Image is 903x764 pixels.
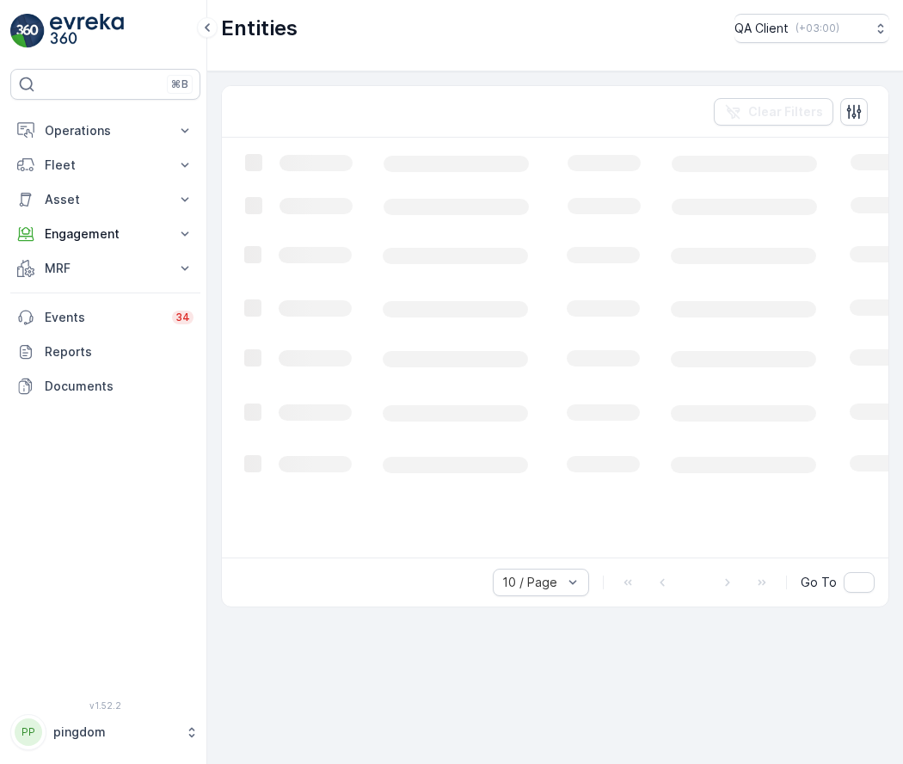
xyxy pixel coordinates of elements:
[801,574,837,591] span: Go To
[221,15,298,42] p: Entities
[45,378,193,395] p: Documents
[734,20,789,37] p: QA Client
[50,14,124,48] img: logo_light-DOdMpM7g.png
[45,157,166,174] p: Fleet
[10,182,200,217] button: Asset
[10,335,200,369] a: Reports
[748,103,823,120] p: Clear Filters
[10,714,200,750] button: PPpingdom
[45,309,162,326] p: Events
[10,114,200,148] button: Operations
[10,369,200,404] a: Documents
[714,98,833,126] button: Clear Filters
[171,77,188,91] p: ⌘B
[53,724,176,741] p: pingdom
[45,260,166,277] p: MRF
[175,311,190,324] p: 34
[10,251,200,286] button: MRF
[795,22,839,35] p: ( +03:00 )
[10,148,200,182] button: Fleet
[10,14,45,48] img: logo
[10,700,200,711] span: v 1.52.2
[45,225,166,243] p: Engagement
[734,14,889,43] button: QA Client(+03:00)
[10,300,200,335] a: Events34
[45,191,166,208] p: Asset
[45,122,166,139] p: Operations
[45,343,193,360] p: Reports
[15,718,42,746] div: PP
[10,217,200,251] button: Engagement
